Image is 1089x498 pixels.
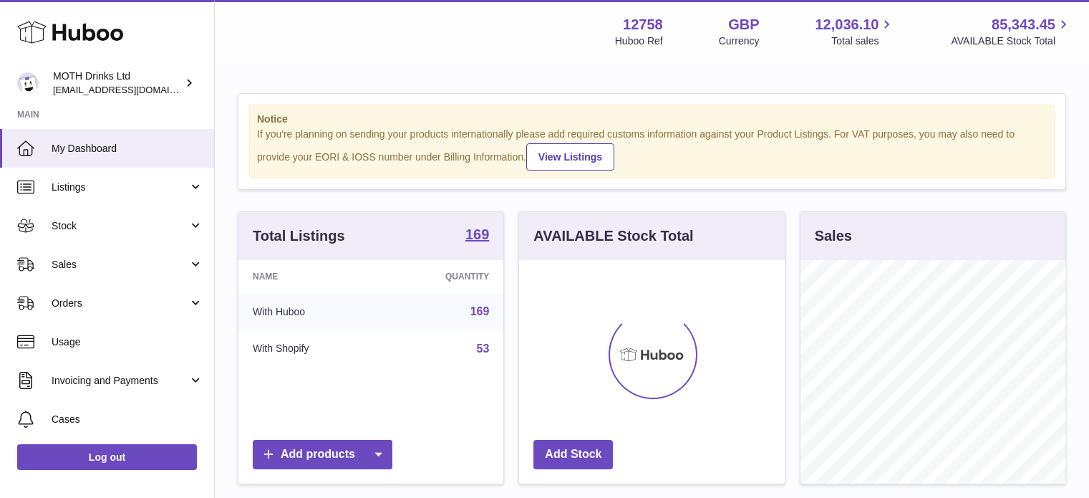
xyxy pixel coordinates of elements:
strong: Notice [257,112,1047,126]
h3: Sales [815,226,852,246]
span: Invoicing and Payments [52,374,188,388]
span: [EMAIL_ADDRESS][DOMAIN_NAME] [53,84,210,95]
img: orders@mothdrinks.com [17,72,39,94]
th: Quantity [382,260,504,293]
td: With Huboo [238,293,382,330]
a: 169 [470,305,490,317]
a: 169 [465,227,489,244]
a: View Listings [526,143,614,171]
h3: AVAILABLE Stock Total [533,226,693,246]
span: Sales [52,258,188,272]
span: AVAILABLE Stock Total [951,34,1072,48]
td: With Shopify [238,330,382,368]
div: Huboo Ref [615,34,663,48]
span: Orders [52,297,188,310]
a: Log out [17,444,197,470]
strong: 169 [465,227,489,241]
span: My Dashboard [52,142,203,155]
a: Add Stock [533,440,613,469]
strong: 12758 [623,15,663,34]
span: Listings [52,181,188,194]
div: MOTH Drinks Ltd [53,70,182,97]
span: 12,036.10 [815,15,879,34]
span: 85,343.45 [992,15,1055,34]
a: Add products [253,440,392,469]
span: Usage [52,335,203,349]
span: Cases [52,413,203,426]
a: 12,036.10 Total sales [815,15,895,48]
div: If you're planning on sending your products internationally please add required customs informati... [257,128,1047,171]
a: 85,343.45 AVAILABLE Stock Total [951,15,1072,48]
strong: GBP [728,15,759,34]
span: Stock [52,219,188,233]
th: Name [238,260,382,293]
h3: Total Listings [253,226,345,246]
span: Total sales [831,34,895,48]
div: Currency [719,34,760,48]
a: 53 [477,343,490,355]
